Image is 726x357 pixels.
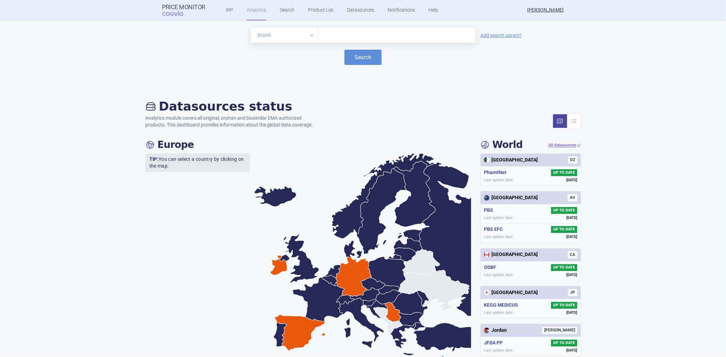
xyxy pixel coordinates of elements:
span: Last update date: [484,177,514,183]
span: [DATE] [566,348,577,353]
strong: TIP: [149,156,159,162]
span: AU [568,194,577,201]
span: Last update date: [484,348,514,353]
h4: Europe [145,139,194,151]
img: Australia [484,195,489,201]
a: Add search param? [481,33,522,38]
div: [GEOGRAPHIC_DATA] [484,251,538,258]
span: Last update date: [484,234,514,239]
div: [GEOGRAPHIC_DATA] [484,289,538,296]
span: UP TO DATE [551,340,577,346]
h5: PBS EFC [484,226,505,233]
span: [PERSON_NAME] [542,327,577,334]
span: UP TO DATE [551,169,577,176]
strong: Price Monitor [162,4,206,11]
span: Last update date: [484,215,514,220]
span: JP [568,289,577,296]
img: Japan [484,290,489,295]
span: Last update date: [484,272,514,277]
p: You can select a country by clicking on the map. [145,153,250,172]
span: [DATE] [566,310,577,315]
span: [DATE] [566,177,577,183]
div: [GEOGRAPHIC_DATA] [484,157,538,164]
a: Price MonitorCOGVIO [162,4,206,17]
span: UP TO DATE [551,226,577,233]
div: Jordan [484,327,507,334]
h5: KEGG MEDICUS [484,302,521,309]
span: CA [568,251,577,258]
span: [DATE] [566,272,577,277]
span: [DATE] [566,234,577,239]
span: COGVIO [162,11,193,16]
h5: JFDA PP [484,340,505,346]
img: Algeria [484,157,489,163]
button: Search [344,50,382,65]
h5: PBS [484,207,496,214]
div: [GEOGRAPHIC_DATA] [484,194,538,201]
p: Analytics module covers all original, orphan and biosimilar EMA authorized products. This dashboa... [145,115,320,128]
a: All datasources [548,142,581,148]
h2: Datasources status [145,99,320,114]
h5: ODBF [484,264,499,271]
img: Canada [484,252,489,257]
img: Jordan [484,328,489,333]
span: [DATE] [566,215,577,220]
h5: Pharm'Net [484,169,509,176]
span: DZ [568,156,577,164]
h4: World [480,139,523,151]
span: UP TO DATE [551,302,577,309]
span: Last update date: [484,310,514,315]
span: UP TO DATE [551,207,577,214]
span: UP TO DATE [551,264,577,271]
